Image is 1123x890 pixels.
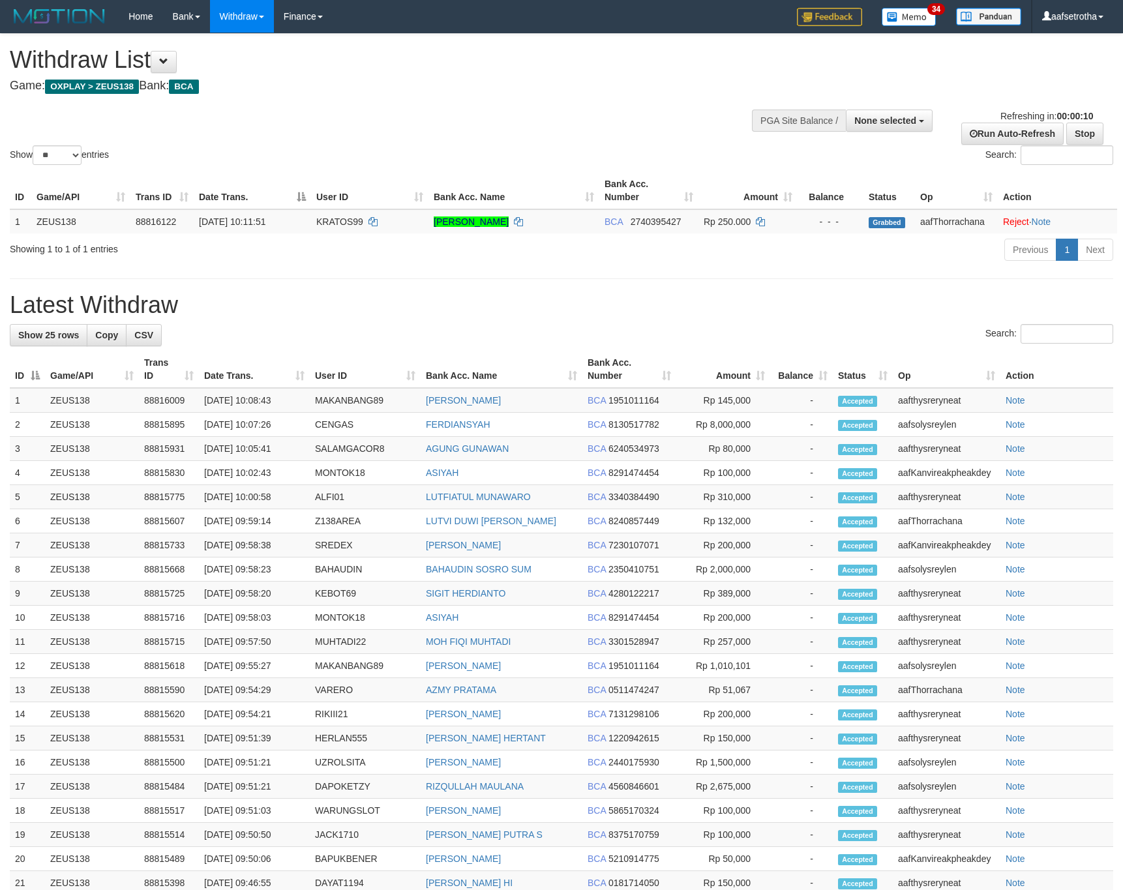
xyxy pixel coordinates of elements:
td: [DATE] 09:58:20 [199,582,310,606]
img: Button%20Memo.svg [882,8,936,26]
input: Search: [1021,324,1113,344]
span: BCA [588,612,606,623]
td: ZEUS138 [45,557,139,582]
span: Copy 8291474454 to clipboard [608,612,659,623]
th: Action [1000,351,1113,388]
a: [PERSON_NAME] [426,540,501,550]
td: - [770,726,833,750]
td: ZEUS138 [45,775,139,799]
a: Note [1006,853,1025,864]
td: Rp 200,000 [676,702,770,726]
span: Accepted [838,685,877,696]
td: aafsolysreylen [893,750,1000,775]
td: - [770,750,833,775]
a: [PERSON_NAME] PUTRA S [426,829,543,840]
span: BCA [588,467,606,478]
a: Note [1006,395,1025,406]
span: Copy 2350410751 to clipboard [608,564,659,574]
td: - [770,533,833,557]
button: None selected [846,110,933,132]
a: RIZQULLAH MAULANA [426,781,524,792]
div: - - - [803,215,858,228]
td: - [770,461,833,485]
span: Accepted [838,589,877,600]
td: Rp 1,010,101 [676,654,770,678]
span: BCA [588,564,606,574]
a: Note [1006,757,1025,767]
td: 5 [10,485,45,509]
td: HERLAN555 [310,726,421,750]
span: Accepted [838,396,877,407]
td: 88815733 [139,533,199,557]
th: Game/API: activate to sort column ascending [45,351,139,388]
a: [PERSON_NAME] HI [426,878,513,888]
td: 9 [10,582,45,606]
a: [PERSON_NAME] [426,395,501,406]
td: CENGAS [310,413,421,437]
td: VARERO [310,678,421,702]
th: Trans ID: activate to sort column ascending [139,351,199,388]
td: - [770,485,833,509]
td: 11 [10,630,45,654]
th: Amount: activate to sort column ascending [676,351,770,388]
td: 6 [10,509,45,533]
td: Rp 80,000 [676,437,770,461]
a: [PERSON_NAME] [426,757,501,767]
a: Note [1006,660,1025,671]
td: 8 [10,557,45,582]
td: 1 [10,209,31,233]
td: 88815725 [139,582,199,606]
span: OXPLAY > ZEUS138 [45,80,139,94]
td: 1 [10,388,45,413]
th: Balance: activate to sort column ascending [770,351,833,388]
a: Run Auto-Refresh [961,123,1064,145]
td: 4 [10,461,45,485]
span: Accepted [838,492,877,503]
th: Bank Acc. Number: activate to sort column ascending [599,172,698,209]
td: 16 [10,750,45,775]
a: [PERSON_NAME] [426,853,501,864]
span: Rp 250.000 [704,216,751,227]
td: [DATE] 10:02:43 [199,461,310,485]
td: aafsolysreylen [893,413,1000,437]
div: Showing 1 to 1 of 1 entries [10,237,458,256]
td: DAPOKETZY [310,775,421,799]
td: 88815716 [139,606,199,630]
td: ZEUS138 [45,654,139,678]
td: 7 [10,533,45,557]
td: aafthysreryneat [893,582,1000,606]
td: Rp 200,000 [676,533,770,557]
a: Note [1006,781,1025,792]
h1: Withdraw List [10,47,736,73]
td: [DATE] 09:57:50 [199,630,310,654]
td: Rp 1,500,000 [676,750,770,775]
span: Accepted [838,637,877,648]
td: aafthysreryneat [893,726,1000,750]
td: Rp 200,000 [676,606,770,630]
span: Copy 4280122217 to clipboard [608,588,659,599]
span: Copy 2740395427 to clipboard [631,216,681,227]
span: BCA [588,733,606,743]
th: Bank Acc. Name: activate to sort column ascending [421,351,582,388]
th: Action [998,172,1117,209]
a: Note [1032,216,1051,227]
span: BCA [588,516,606,526]
td: 88815620 [139,702,199,726]
span: Copy 3340384490 to clipboard [608,492,659,502]
th: Bank Acc. Name: activate to sort column ascending [428,172,599,209]
td: [DATE] 09:55:27 [199,654,310,678]
span: 34 [927,3,945,15]
a: Reject [1003,216,1029,227]
td: aafsolysreylen [893,654,1000,678]
a: Note [1006,564,1025,574]
span: Accepted [838,420,877,431]
th: Date Trans.: activate to sort column descending [194,172,311,209]
span: KRATOS99 [316,216,363,227]
img: MOTION_logo.png [10,7,109,26]
span: BCA [588,395,606,406]
span: BCA [588,709,606,719]
td: [DATE] 09:58:23 [199,557,310,582]
td: aafThorrachana [915,209,998,233]
th: Status [863,172,915,209]
a: Next [1077,239,1113,261]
